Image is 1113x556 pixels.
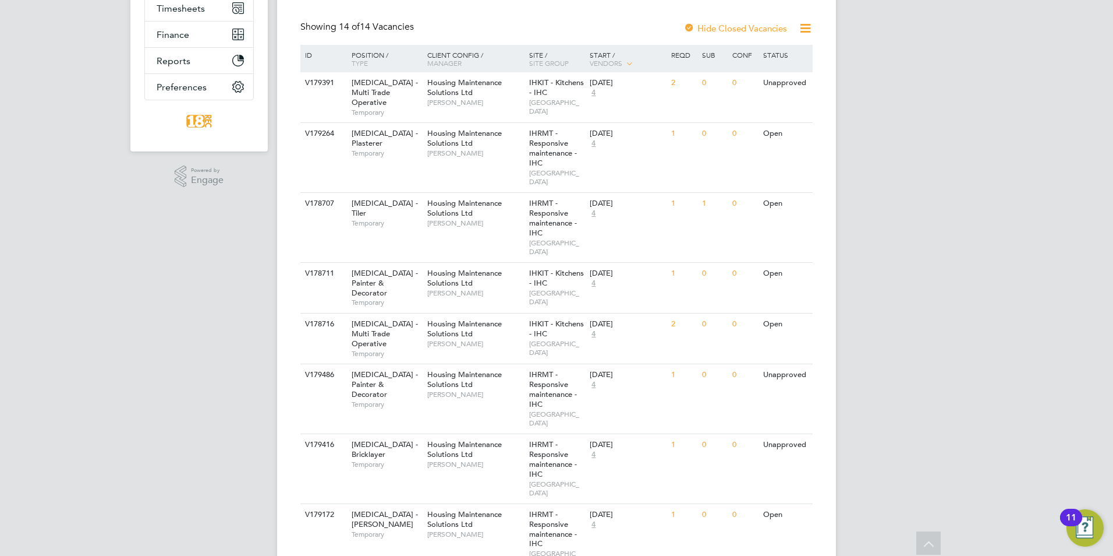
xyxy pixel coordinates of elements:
div: [DATE] [590,440,665,450]
div: 0 [699,123,729,145]
span: [PERSON_NAME] [427,98,523,107]
span: Housing Maintenance Solutions Ltd [427,439,502,459]
a: Powered byEngage [175,166,224,188]
div: [DATE] [590,199,665,209]
div: 1 [668,123,699,145]
div: Status [760,45,811,65]
div: 2 [668,314,699,335]
div: 0 [699,263,729,284]
div: V178716 [302,314,343,335]
span: [MEDICAL_DATA] - Painter & Decorator [352,268,418,298]
a: Go to home page [144,112,254,131]
div: Unapproved [760,434,811,456]
div: 1 [668,434,699,456]
span: Type [352,58,368,68]
button: Reports [145,48,253,73]
div: 1 [668,193,699,214]
span: Timesheets [157,3,205,14]
div: [DATE] [590,319,665,329]
span: IHKIT - Kitchens - IHC [529,78,584,97]
div: 0 [729,434,760,456]
div: V179172 [302,504,343,526]
span: [GEOGRAPHIC_DATA] [529,410,584,428]
span: IHRMT - Responsive maintenance - IHC [529,198,577,238]
span: Temporary [352,460,421,469]
div: 0 [729,504,760,526]
span: [GEOGRAPHIC_DATA] [529,98,584,116]
span: [PERSON_NAME] [427,530,523,539]
div: 0 [699,434,729,456]
span: [MEDICAL_DATA] - Multi Trade Operative [352,319,418,349]
div: Open [760,263,811,284]
span: Powered by [191,166,224,175]
span: 4 [590,139,597,149]
span: 4 [590,329,597,339]
span: Site Group [529,58,569,68]
span: [MEDICAL_DATA] - Plasterer [352,128,418,148]
span: IHRMT - Responsive maintenance - IHC [529,509,577,549]
div: Unapproved [760,364,811,386]
span: [GEOGRAPHIC_DATA] [529,168,584,186]
div: Position / [343,45,424,73]
span: [GEOGRAPHIC_DATA] [529,480,584,498]
div: Client Config / [424,45,526,73]
span: Manager [427,58,462,68]
span: Housing Maintenance Solutions Ltd [427,78,502,97]
div: ID [302,45,343,65]
div: Reqd [668,45,699,65]
span: Reports [157,55,190,66]
div: 0 [729,364,760,386]
div: Open [760,504,811,526]
span: Temporary [352,349,421,358]
div: Open [760,123,811,145]
div: 0 [729,263,760,284]
div: 1 [668,364,699,386]
span: [PERSON_NAME] [427,219,523,228]
span: [PERSON_NAME] [427,288,523,298]
div: 0 [729,193,760,214]
span: 4 [590,520,597,530]
div: V179416 [302,434,343,456]
span: 4 [590,88,597,98]
div: V179391 [302,72,343,94]
span: Vendors [590,58,622,68]
span: Temporary [352,400,421,409]
button: Preferences [145,74,253,100]
div: Start / [587,45,668,74]
div: 0 [729,123,760,145]
span: Temporary [352,219,421,228]
div: 0 [699,314,729,335]
span: Temporary [352,108,421,117]
div: Open [760,193,811,214]
span: 14 of [339,21,360,33]
span: Finance [157,29,189,40]
div: 0 [699,72,729,94]
span: 4 [590,279,597,288]
div: V179264 [302,123,343,145]
span: Housing Maintenance Solutions Ltd [427,128,502,148]
span: [PERSON_NAME] [427,339,523,349]
span: IHKIT - Kitchens - IHC [529,268,584,288]
div: 0 [699,364,729,386]
div: Conf [729,45,760,65]
span: Engage [191,175,224,185]
span: [GEOGRAPHIC_DATA] [529,339,584,357]
div: 0 [729,72,760,94]
span: [MEDICAL_DATA] - [PERSON_NAME] [352,509,418,529]
span: Temporary [352,298,421,307]
div: Sub [699,45,729,65]
div: 1 [699,193,729,214]
div: Showing [300,21,416,33]
span: 4 [590,209,597,219]
span: IHRMT - Responsive maintenance - IHC [529,439,577,479]
span: Temporary [352,149,421,158]
span: [MEDICAL_DATA] - Multi Trade Operative [352,78,418,107]
span: IHRMT - Responsive maintenance - IHC [529,128,577,168]
label: Hide Closed Vacancies [683,23,787,34]
span: [MEDICAL_DATA] - Bricklayer [352,439,418,459]
div: Site / [526,45,587,73]
span: 14 Vacancies [339,21,414,33]
span: [MEDICAL_DATA] - Painter & Decorator [352,370,418,399]
div: 0 [699,504,729,526]
div: Unapproved [760,72,811,94]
